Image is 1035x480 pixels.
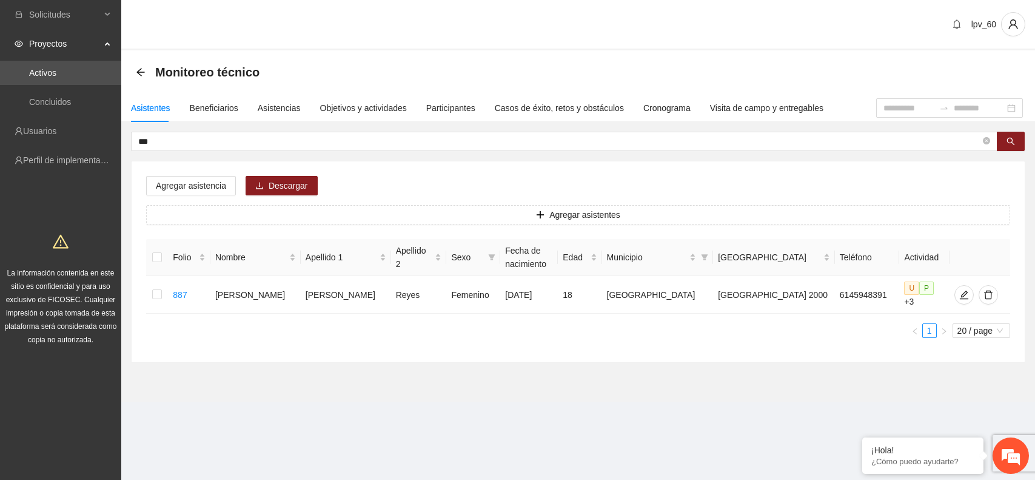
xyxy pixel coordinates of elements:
[15,39,23,48] span: eye
[136,67,146,77] span: arrow-left
[835,276,900,314] td: 6145948391
[983,137,990,144] span: close-circle
[29,32,101,56] span: Proyectos
[939,103,949,113] span: to
[156,179,226,192] span: Agregar asistencia
[983,136,990,147] span: close-circle
[146,205,1010,225] button: plusAgregar asistentes
[29,2,101,27] span: Solicitudes
[904,282,919,295] span: U
[937,323,951,338] li: Next Page
[718,251,821,264] span: [GEOGRAPHIC_DATA]
[911,328,919,335] span: left
[500,239,558,276] th: Fecha de nacimiento
[698,248,711,266] span: filter
[997,132,1025,151] button: search
[168,239,210,276] th: Folio
[923,324,936,337] a: 1
[558,239,601,276] th: Edad
[835,239,900,276] th: Teléfono
[136,67,146,78] div: Back
[701,254,708,261] span: filter
[301,276,391,314] td: [PERSON_NAME]
[939,103,949,113] span: swap-right
[871,457,974,466] p: ¿Cómo puedo ayudarte?
[23,155,118,165] a: Perfil de implementadora
[971,19,996,29] span: lpv_60
[190,101,238,115] div: Beneficiarios
[1001,12,1025,36] button: user
[155,63,260,82] span: Monitoreo técnico
[1007,137,1015,147] span: search
[488,254,495,261] span: filter
[948,19,966,29] span: bell
[146,176,236,195] button: Agregar asistencia
[979,290,997,300] span: delete
[23,126,56,136] a: Usuarios
[500,276,558,314] td: [DATE]
[536,211,544,220] span: plus
[320,101,407,115] div: Objetivos y actividades
[391,239,447,276] th: Apellido 2
[426,101,475,115] div: Participantes
[255,181,264,191] span: download
[29,68,56,78] a: Activos
[713,239,835,276] th: Colonia
[5,269,117,344] span: La información contenida en este sitio es confidencial y para uso exclusivo de FICOSEC. Cualquier...
[53,234,69,249] span: warning
[940,328,948,335] span: right
[899,276,950,314] td: +3
[173,251,196,264] span: Folio
[446,276,500,314] td: Femenino
[602,239,714,276] th: Municipio
[710,101,823,115] div: Visita de campo y entregables
[947,15,966,34] button: bell
[713,276,835,314] td: [GEOGRAPHIC_DATA] 2000
[451,251,483,264] span: Sexo
[919,282,934,295] span: P
[246,176,318,195] button: downloadDescargar
[563,251,588,264] span: Edad
[215,251,287,264] span: Nombre
[607,251,688,264] span: Municipio
[15,10,23,19] span: inbox
[549,208,620,221] span: Agregar asistentes
[306,251,377,264] span: Apellido 1
[258,101,301,115] div: Asistencias
[922,323,937,338] li: 1
[953,323,1010,338] div: Page Size
[871,445,974,455] div: ¡Hola!
[495,101,624,115] div: Casos de éxito, retos y obstáculos
[210,239,301,276] th: Nombre
[602,276,714,314] td: [GEOGRAPHIC_DATA]
[957,324,1005,337] span: 20 / page
[396,244,433,271] span: Apellido 2
[29,97,71,107] a: Concluidos
[908,323,922,338] button: left
[954,285,974,305] button: edit
[643,101,691,115] div: Cronograma
[131,101,170,115] div: Asistentes
[955,290,973,300] span: edit
[391,276,447,314] td: Reyes
[937,323,951,338] button: right
[301,239,391,276] th: Apellido 1
[173,290,187,300] a: 887
[486,248,498,266] span: filter
[979,285,998,305] button: delete
[908,323,922,338] li: Previous Page
[899,239,950,276] th: Actividad
[1002,19,1025,30] span: user
[269,179,308,192] span: Descargar
[558,276,601,314] td: 18
[210,276,301,314] td: [PERSON_NAME]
